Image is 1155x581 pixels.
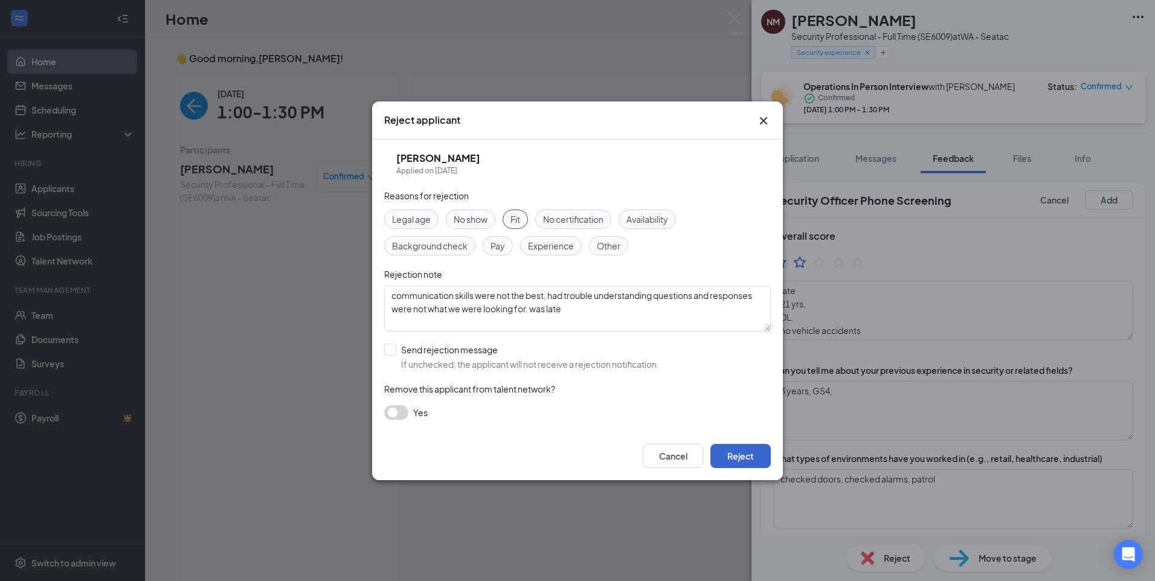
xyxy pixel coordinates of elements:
[384,384,555,394] span: Remove this applicant from talent network?
[392,213,431,226] span: Legal age
[528,239,574,252] span: Experience
[384,286,771,332] textarea: communication skills were not the best, had trouble understanding questions and responses were no...
[756,114,771,128] svg: Cross
[543,213,603,226] span: No certification
[626,213,668,226] span: Availability
[384,190,469,201] span: Reasons for rejection
[413,405,428,420] span: Yes
[384,114,460,127] h3: Reject applicant
[491,239,505,252] span: Pay
[510,213,520,226] span: Fit
[643,444,703,468] button: Cancel
[597,239,620,252] span: Other
[392,239,468,252] span: Background check
[454,213,487,226] span: No show
[396,152,480,165] h5: [PERSON_NAME]
[1114,540,1143,569] div: Open Intercom Messenger
[710,444,771,468] button: Reject
[756,114,771,128] button: Close
[396,165,480,177] div: Applied on [DATE]
[384,269,442,280] span: Rejection note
